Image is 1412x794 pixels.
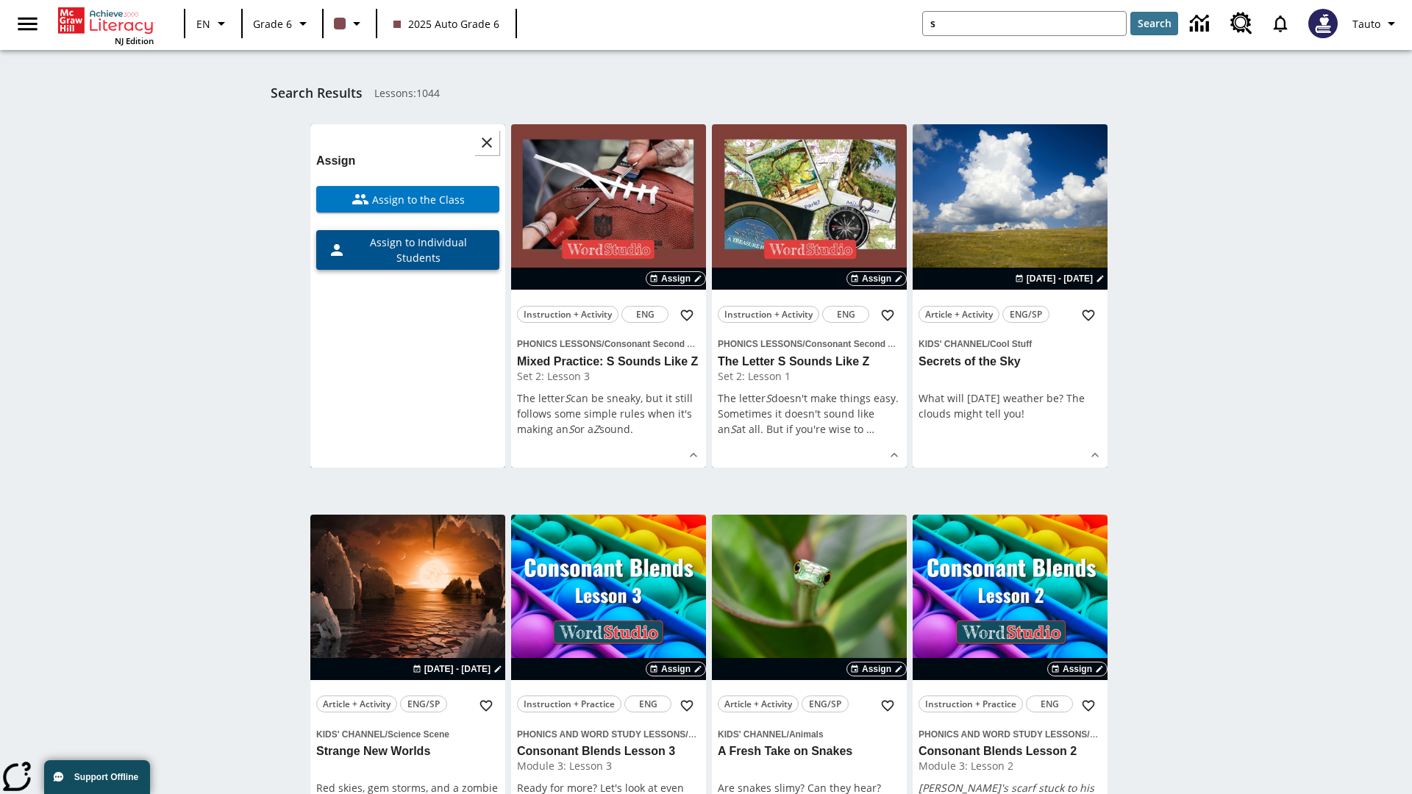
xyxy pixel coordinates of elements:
[1041,696,1059,712] span: ENG
[923,12,1126,35] input: search field
[316,744,499,759] h3: Strange New Worlds
[1026,695,1073,712] button: ENG
[862,272,891,285] span: Assign
[568,422,574,436] em: S
[718,729,787,740] span: Kids' Channel
[787,729,789,740] span: /
[919,354,1102,370] h3: Secrets of the Sky
[393,16,499,32] span: 2025 Auto Grade 6
[718,335,901,351] span: Topic: Phonics Lessons/Consonant Second Sounds
[115,35,154,46] span: NJ Edition
[1352,16,1380,32] span: Tauto
[621,306,668,323] button: ENG
[646,271,706,286] button: Assign Choose Dates
[517,695,621,712] button: Instruction + Practice
[919,306,999,323] button: Article + Activity
[253,16,292,32] span: Grade 6
[712,124,907,468] div: lesson details
[724,696,792,712] span: Article + Activity
[1027,272,1093,285] span: [DATE] - [DATE]
[1308,9,1338,38] img: Avatar
[1012,272,1108,285] button: Aug 22 - Aug 22 Choose Dates
[724,307,813,322] span: Instruction + Activity
[674,302,700,329] button: Add to Favorites
[1063,662,1092,676] span: Assign
[789,729,824,740] span: Animals
[988,339,990,349] span: /
[517,339,602,349] span: Phonics Lessons
[874,302,901,329] button: Add to Favorites
[919,335,1102,351] span: Topic: Kids' Channel/Cool Stuff
[1130,12,1178,35] button: Search
[196,16,210,32] span: EN
[328,10,371,37] button: Class color is dark brown. Change class color
[323,696,391,712] span: Article + Activity
[1010,307,1042,322] span: ENG/SP
[802,695,849,712] button: ENG/SP
[674,693,700,719] button: Add to Favorites
[682,444,705,466] button: Show Details
[1075,302,1102,329] button: Add to Favorites
[369,192,465,207] span: Assign to the Class
[919,695,1023,712] button: Instruction + Practice
[316,695,397,712] button: Article + Activity
[1181,4,1222,44] a: Data Center
[837,307,855,322] span: ENG
[661,662,691,676] span: Assign
[913,124,1108,468] div: lesson details
[1090,729,1168,740] span: Consonant Blends
[646,662,706,676] button: Assign Choose Dates
[517,335,700,351] span: Topic: Phonics Lessons/Consonant Second Sounds
[346,235,488,265] span: Assign to Individual Students
[316,186,499,212] button: Assign to the Class
[919,726,1102,742] span: Topic: Phonics and Word Study Lessons/Consonant Blends
[990,339,1032,349] span: Cool Stuff
[44,760,150,794] button: Support Offline
[846,662,907,676] button: Assign Choose Dates
[805,339,921,349] span: Consonant Second Sounds
[718,744,901,759] h3: A Fresh Take on Snakes
[718,695,799,712] button: Article + Activity
[1084,444,1106,466] button: Show Details
[517,354,700,370] h3: Mixed Practice: S Sounds Like Z
[883,444,905,466] button: Show Details
[511,124,706,468] div: lesson details
[524,307,612,322] span: Instruction + Activity
[565,391,571,405] em: S
[718,354,901,370] h3: The Letter S Sounds Like Z
[517,726,700,742] span: Topic: Phonics and Word Study Lessons/Consonant Blends
[517,729,685,740] span: Phonics and Word Study Lessons
[316,230,499,270] button: Assign to Individual Students
[388,729,449,740] span: Science Scene
[424,662,491,676] span: [DATE] - [DATE]
[407,696,440,712] span: ENG/SP
[1261,4,1299,43] a: Notifications
[919,339,988,349] span: Kids' Channel
[310,124,505,468] div: lesson details
[925,696,1016,712] span: Instruction + Practice
[524,696,615,712] span: Instruction + Practice
[685,726,696,740] span: /
[688,729,766,740] span: Consonant Blends
[718,339,802,349] span: Phonics Lessons
[1075,693,1102,719] button: Add to Favorites
[517,744,700,759] h3: Consonant Blends Lesson 3
[919,390,1102,421] p: What will [DATE] weather be? The clouds might tell you!
[809,696,841,712] span: ENG/SP
[517,390,700,437] p: The letter can be sneaky, but it still follows some simple rules when it's making an or a sound.
[639,696,657,712] span: ENG
[866,422,874,436] span: …
[846,271,907,286] button: Assign Choose Dates
[1347,10,1406,37] button: Profile/Settings
[766,391,771,405] em: S
[247,10,318,37] button: Grade: Grade 6, Select a grade
[517,306,618,323] button: Instruction + Activity
[624,695,671,712] button: ENG
[190,10,237,37] button: Language: EN, Select a language
[593,422,599,436] em: Z
[58,6,154,35] a: Home
[718,390,901,437] p: The letter doesn't make things easy. Sometimes it doesn't sound like an at all. But if you're wis...
[862,662,891,676] span: Assign
[1299,4,1347,43] button: Select a new avatar
[919,729,1087,740] span: Phonics and Word Study Lessons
